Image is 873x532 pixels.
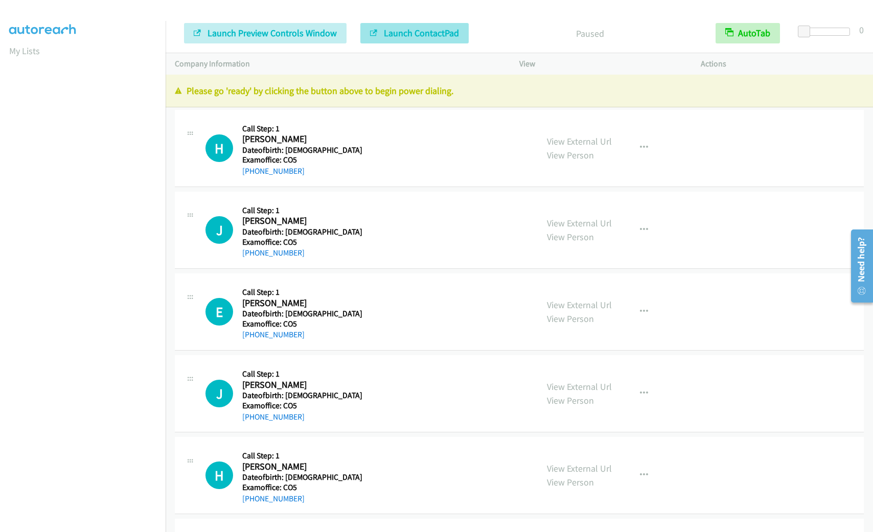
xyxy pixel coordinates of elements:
[242,155,362,165] h5: Examoffice: CO5
[242,472,362,482] h5: Dateofbirth: [DEMOGRAPHIC_DATA]
[360,23,469,43] button: Launch ContactPad
[242,145,362,155] h5: Dateofbirth: [DEMOGRAPHIC_DATA]
[205,298,233,326] div: The call is yet to be attempted
[716,23,780,43] button: AutoTab
[242,401,362,411] h5: Examoffice: CO5
[547,313,594,325] a: View Person
[242,319,362,329] h5: Examoffice: CO5
[242,379,321,391] h2: [PERSON_NAME]
[205,216,233,244] div: The call is yet to be attempted
[242,248,305,258] a: [PHONE_NUMBER]
[844,225,873,307] iframe: Resource Center
[205,298,233,326] h1: E
[242,297,321,309] h2: [PERSON_NAME]
[547,462,612,474] a: View External Url
[205,461,233,489] h1: H
[547,395,594,406] a: View Person
[242,166,305,176] a: [PHONE_NUMBER]
[242,482,362,493] h5: Examoffice: CO5
[205,134,233,162] h1: H
[242,133,321,145] h2: [PERSON_NAME]
[242,124,362,134] h5: Call Step: 1
[242,412,305,422] a: [PHONE_NUMBER]
[547,231,594,243] a: View Person
[483,27,697,40] p: Paused
[242,451,362,461] h5: Call Step: 1
[547,135,612,147] a: View External Url
[205,216,233,244] h1: J
[547,149,594,161] a: View Person
[242,390,362,401] h5: Dateofbirth: [DEMOGRAPHIC_DATA]
[519,58,682,70] p: View
[9,45,40,57] a: My Lists
[242,369,362,379] h5: Call Step: 1
[242,237,362,247] h5: Examoffice: CO5
[384,27,459,39] span: Launch ContactPad
[205,380,233,407] div: The call is yet to be attempted
[205,380,233,407] h1: J
[205,461,233,489] div: The call is yet to be attempted
[175,84,864,98] p: Please go 'ready' by clicking the button above to begin power dialing.
[242,287,362,297] h5: Call Step: 1
[547,381,612,392] a: View External Url
[242,330,305,339] a: [PHONE_NUMBER]
[242,494,305,503] a: [PHONE_NUMBER]
[859,23,864,37] div: 0
[803,28,850,36] div: Delay between calls (in seconds)
[184,23,347,43] button: Launch Preview Controls Window
[242,227,362,237] h5: Dateofbirth: [DEMOGRAPHIC_DATA]
[701,58,864,70] p: Actions
[242,309,362,319] h5: Dateofbirth: [DEMOGRAPHIC_DATA]
[242,461,321,473] h2: [PERSON_NAME]
[242,215,321,227] h2: [PERSON_NAME]
[205,134,233,162] div: The call is yet to be attempted
[547,299,612,311] a: View External Url
[175,58,501,70] p: Company Information
[242,205,362,216] h5: Call Step: 1
[208,27,337,39] span: Launch Preview Controls Window
[547,217,612,229] a: View External Url
[547,476,594,488] a: View Person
